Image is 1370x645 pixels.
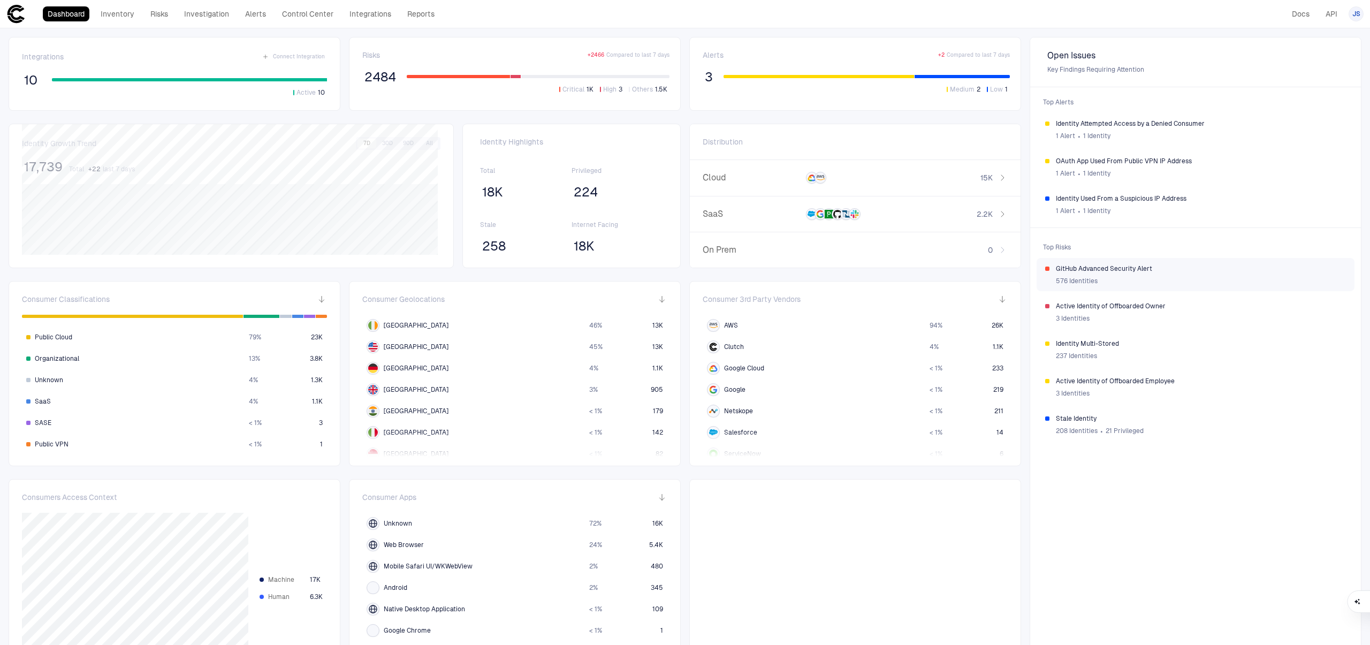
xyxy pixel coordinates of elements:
span: GitHub Advanced Security Alert [1056,264,1346,273]
span: < 1 % [930,450,942,458]
span: [GEOGRAPHIC_DATA] [384,428,448,437]
span: [GEOGRAPHIC_DATA] [384,450,448,458]
span: SaaS [35,397,51,406]
span: 10 [24,72,37,88]
span: + 2466 [588,51,604,59]
a: API [1321,6,1342,21]
span: 26K [992,321,1003,330]
button: 17,739 [22,158,65,176]
span: [GEOGRAPHIC_DATA] [384,343,448,351]
span: SASE [35,419,51,427]
span: 1 Identity [1083,132,1110,140]
span: Internet Facing [572,221,663,229]
span: [GEOGRAPHIC_DATA] [384,321,448,330]
span: 79 % [249,333,261,342]
span: Key Findings Requiring Attention [1047,65,1344,74]
a: Reports [402,6,439,21]
span: 1 Alert [1056,169,1075,178]
span: 4 % [930,343,939,351]
span: 0 [988,245,993,255]
img: GB [368,385,378,394]
button: Low1 [985,85,1010,94]
button: 18K [480,184,505,201]
button: 224 [572,184,600,201]
span: < 1 % [930,407,942,415]
span: 4 % [589,364,598,373]
a: Alerts [240,6,271,21]
img: IT [368,428,378,437]
span: 1.1K [312,397,323,406]
button: Active10 [291,88,327,97]
span: Google Cloud [724,364,764,373]
div: Google Cloud [709,364,718,373]
button: 258 [480,238,508,255]
span: < 1 % [589,407,602,415]
span: 24 % [589,541,602,549]
div: Salesforce [709,428,718,437]
span: + 22 [88,165,101,173]
span: 4 % [249,397,258,406]
span: Consumers Access Context [22,492,117,502]
span: 45 % [589,343,603,351]
span: ∙ [1077,165,1081,181]
span: < 1 % [930,428,942,437]
span: Privileged [572,166,663,175]
span: 2 % [589,583,598,592]
span: Total [69,165,84,173]
span: [GEOGRAPHIC_DATA] [384,364,448,373]
span: 1 Alert [1056,207,1075,215]
span: Public VPN [35,440,68,449]
a: Dashboard [43,6,89,21]
span: 2484 [364,69,396,85]
span: 18K [482,184,503,200]
span: 23K [311,333,323,342]
span: 1 [320,440,323,449]
div: AWS [709,321,718,330]
span: 2 [977,85,980,94]
span: 1.3K [311,376,323,384]
span: ∙ [1077,128,1081,144]
a: Integrations [345,6,396,21]
span: 3 [319,419,323,427]
span: Consumer Classifications [22,294,110,304]
span: < 1 % [930,364,942,373]
a: Docs [1287,6,1314,21]
span: last 7 days [103,165,135,173]
button: 10 [22,72,39,89]
span: 237 Identities [1056,352,1097,360]
span: 1 Alert [1056,132,1075,140]
span: < 1 % [249,419,262,427]
span: 142 [652,428,663,437]
span: Stale Identity [1056,414,1346,423]
span: 13K [652,321,663,330]
span: Active Identity of Offboarded Owner [1056,302,1346,310]
span: < 1 % [589,605,602,613]
span: 3.8K [310,354,323,363]
button: Connect Integration [260,50,327,63]
div: Clutch [709,343,718,351]
span: Unknown [384,519,412,528]
button: 3 [703,69,715,86]
span: 258 [482,238,506,254]
span: OAuth App Used From Public VPN IP Address [1056,157,1346,165]
span: Unknown [35,376,63,384]
span: Active [296,88,316,97]
button: 30D [378,139,397,148]
span: Low [990,85,1003,94]
span: 3 Identities [1056,389,1090,398]
span: 1 Identity [1083,169,1110,178]
span: Connect Integration [273,53,325,60]
span: Organizational [35,354,79,363]
span: 4 % [249,376,258,384]
span: ∙ [1100,423,1103,439]
span: 13 % [249,354,260,363]
span: 6.3K [310,593,323,601]
span: 1 Identity [1083,207,1110,215]
span: Cloud [703,172,802,183]
span: ServiceNow [724,450,761,458]
span: Public Cloud [35,333,72,342]
span: 94 % [930,321,942,330]
span: Critical [562,85,584,94]
button: Critical1K [557,85,596,94]
button: JS [1349,6,1364,21]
